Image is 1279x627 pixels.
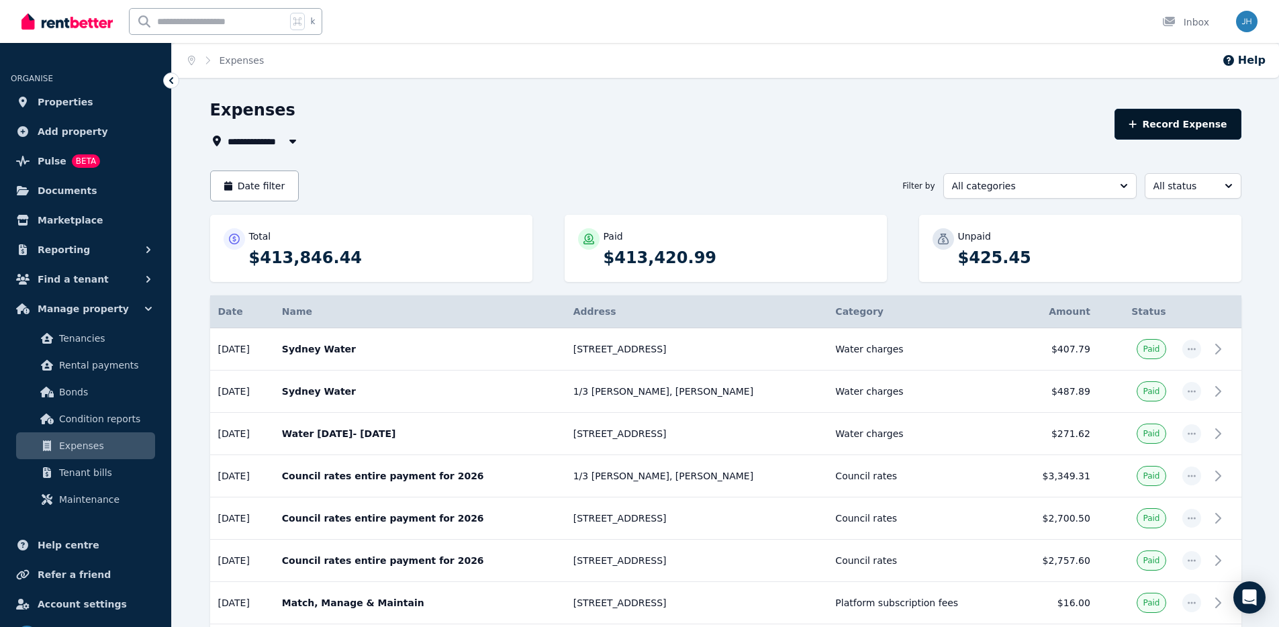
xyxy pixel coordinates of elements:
a: Expenses [220,55,265,66]
div: Inbox [1162,15,1209,29]
td: Water charges [827,371,1012,413]
span: All status [1153,179,1214,193]
span: Add property [38,124,108,140]
td: [DATE] [210,328,274,371]
a: Tenant bills [16,459,155,486]
span: Reporting [38,242,90,258]
td: [DATE] [210,582,274,624]
span: Paid [1143,471,1159,481]
span: Paid [1143,555,1159,566]
button: Reporting [11,236,160,263]
span: Pulse [38,153,66,169]
button: Find a tenant [11,266,160,293]
a: Expenses [16,432,155,459]
a: Help centre [11,532,160,559]
span: All categories [952,179,1109,193]
nav: Breadcrumb [172,43,280,78]
span: BETA [72,154,100,168]
a: Add property [11,118,160,145]
td: [DATE] [210,455,274,497]
p: $413,846.44 [249,247,519,269]
a: Condition reports [16,405,155,432]
td: 1/3 [PERSON_NAME], [PERSON_NAME] [565,455,828,497]
td: Platform subscription fees [827,582,1012,624]
p: Water [DATE]- [DATE] [282,427,557,440]
h1: Expenses [210,99,295,121]
td: [STREET_ADDRESS] [565,497,828,540]
span: Paid [1143,428,1159,439]
td: [DATE] [210,413,274,455]
td: [DATE] [210,371,274,413]
p: Council rates entire payment for 2026 [282,554,557,567]
td: $271.62 [1013,413,1098,455]
a: Marketplace [11,207,160,234]
td: [DATE] [210,540,274,582]
a: Refer a friend [11,561,160,588]
span: Paid [1143,513,1159,524]
a: Maintenance [16,486,155,513]
a: Account settings [11,591,160,618]
th: Status [1098,295,1174,328]
span: Maintenance [59,491,150,508]
td: Council rates [827,540,1012,582]
th: Name [274,295,565,328]
span: Marketplace [38,212,103,228]
th: Date [210,295,274,328]
td: Council rates [827,455,1012,497]
a: Tenancies [16,325,155,352]
button: All status [1145,173,1241,199]
span: Find a tenant [38,271,109,287]
p: Total [249,230,271,243]
p: Council rates entire payment for 2026 [282,469,557,483]
td: Water charges [827,413,1012,455]
a: Bonds [16,379,155,405]
button: Manage property [11,295,160,322]
button: Help [1222,52,1266,68]
span: Paid [1143,597,1159,608]
span: Tenancies [59,330,150,346]
button: Record Expense [1115,109,1241,140]
td: Water charges [827,328,1012,371]
span: Condition reports [59,411,150,427]
span: Account settings [38,596,127,612]
p: Sydney Water [282,385,557,398]
div: Open Intercom Messenger [1233,581,1266,614]
td: $407.79 [1013,328,1098,371]
span: Paid [1143,386,1159,397]
span: Paid [1143,344,1159,354]
button: Date filter [210,171,299,201]
span: Tenant bills [59,465,150,481]
button: All categories [943,173,1137,199]
td: $2,757.60 [1013,540,1098,582]
th: Address [565,295,828,328]
p: Council rates entire payment for 2026 [282,512,557,525]
th: Category [827,295,1012,328]
th: Amount [1013,295,1098,328]
span: Properties [38,94,93,110]
td: $3,349.31 [1013,455,1098,497]
p: Paid [604,230,623,243]
td: [DATE] [210,497,274,540]
td: 1/3 [PERSON_NAME], [PERSON_NAME] [565,371,828,413]
img: RentBetter [21,11,113,32]
span: Bonds [59,384,150,400]
td: [STREET_ADDRESS] [565,540,828,582]
span: Refer a friend [38,567,111,583]
span: k [310,16,315,27]
a: PulseBETA [11,148,160,175]
p: Match, Manage & Maintain [282,596,557,610]
td: $16.00 [1013,582,1098,624]
td: [STREET_ADDRESS] [565,413,828,455]
p: Unpaid [958,230,991,243]
span: Help centre [38,537,99,553]
span: Documents [38,183,97,199]
span: Manage property [38,301,129,317]
td: [STREET_ADDRESS] [565,328,828,371]
td: Council rates [827,497,1012,540]
a: Properties [11,89,160,115]
img: Jason Harker [1236,11,1258,32]
span: Rental payments [59,357,150,373]
p: $425.45 [958,247,1228,269]
span: Filter by [902,181,935,191]
p: Sydney Water [282,342,557,356]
